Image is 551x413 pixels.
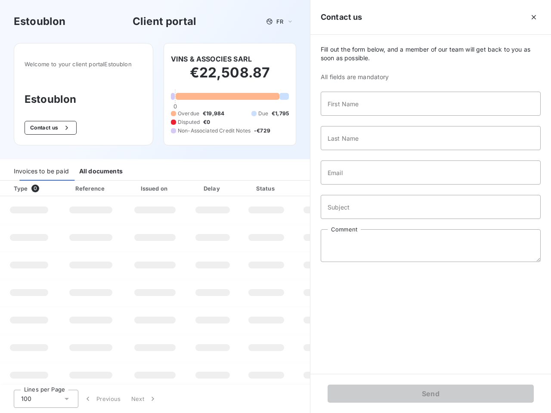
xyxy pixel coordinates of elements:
h5: Contact us [321,11,362,23]
span: €0 [203,118,210,126]
span: 0 [173,103,177,110]
button: Next [126,390,162,408]
div: Amount [295,184,350,193]
span: Overdue [178,110,199,117]
h6: VINS & ASSOCIES SARL [171,54,252,64]
span: Welcome to your client portal Estoublon [25,61,142,68]
span: Fill out the form below, and a member of our team will get back to you as soon as possible. [321,45,541,62]
span: €1,795 [272,110,289,117]
button: Contact us [25,121,77,135]
input: placeholder [321,126,541,150]
div: Issued on [125,184,185,193]
div: Delay [188,184,237,193]
h3: Estoublon [14,14,65,29]
h3: Estoublon [25,92,142,107]
div: Type [9,184,56,193]
span: All fields are mandatory [321,73,541,81]
div: Reference [75,185,105,192]
span: Non-Associated Credit Notes [178,127,251,135]
input: placeholder [321,92,541,116]
h3: Client portal [133,14,196,29]
button: Send [328,385,534,403]
div: Status [241,184,292,193]
input: placeholder [321,160,541,185]
div: Invoices to be paid [14,163,69,181]
div: All documents [79,163,123,181]
span: €19,984 [203,110,224,117]
h2: €22,508.87 [171,64,289,90]
button: Previous [78,390,126,408]
span: FR [276,18,283,25]
span: 0 [31,185,39,192]
span: -€729 [254,127,270,135]
span: Due [258,110,268,117]
span: 100 [21,395,31,403]
span: Disputed [178,118,200,126]
input: placeholder [321,195,541,219]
